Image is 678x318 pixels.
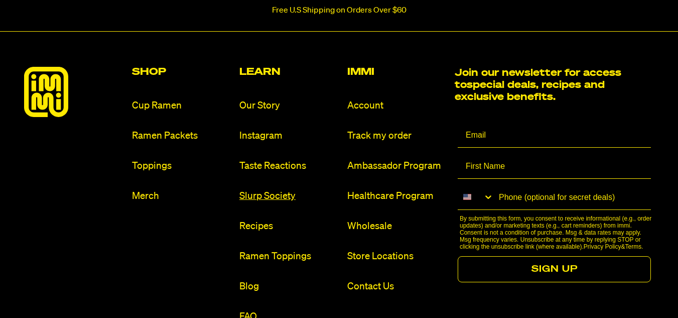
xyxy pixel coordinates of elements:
a: Account [347,99,447,113]
h2: Join our newsletter for access to special deals, recipes and exclusive benefits. [455,67,628,103]
input: First Name [458,154,651,179]
p: Free U.S Shipping on Orders Over $60 [272,6,406,15]
a: Cup Ramen [132,99,232,113]
button: Search Countries [458,185,494,209]
a: Wholesale [347,220,447,233]
a: Instagram [239,129,339,143]
a: Ramen Packets [132,129,232,143]
button: SIGN UP [458,256,651,282]
a: Recipes [239,220,339,233]
h2: Learn [239,67,339,77]
img: immieats [24,67,68,117]
a: Blog [239,280,339,293]
input: Phone (optional for secret deals) [494,185,651,209]
a: Merch [132,189,232,203]
h2: Immi [347,67,447,77]
a: Healthcare Program [347,189,447,203]
img: United States [463,193,471,201]
a: Store Locations [347,250,447,263]
a: Terms [625,243,642,250]
input: Email [458,123,651,148]
a: Contact Us [347,280,447,293]
a: Ambassador Program [347,159,447,173]
a: Privacy Policy [584,243,621,250]
a: Ramen Toppings [239,250,339,263]
a: Our Story [239,99,339,113]
a: Track my order [347,129,447,143]
a: Taste Reactions [239,159,339,173]
a: Slurp Society [239,189,339,203]
p: By submitting this form, you consent to receive informational (e.g., order updates) and/or market... [460,215,654,250]
h2: Shop [132,67,232,77]
a: Toppings [132,159,232,173]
